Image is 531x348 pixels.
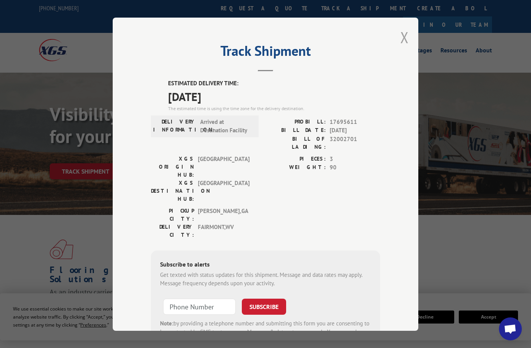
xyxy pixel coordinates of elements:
[151,207,194,223] label: PICKUP CITY:
[160,259,371,270] div: Subscribe to alerts
[330,126,380,135] span: [DATE]
[330,163,380,172] span: 90
[400,27,409,47] button: Close modal
[198,179,249,203] span: [GEOGRAPHIC_DATA]
[151,46,380,60] h2: Track Shipment
[160,319,371,345] div: by providing a telephone number and submitting this form you are consenting to be contacted by SM...
[265,135,326,151] label: BILL OF LADING:
[168,88,380,105] span: [DATE]
[265,126,326,135] label: BILL DATE:
[151,179,194,203] label: XGS DESTINATION HUB:
[153,117,196,135] label: DELIVERY INFORMATION:
[242,298,286,314] button: SUBSCRIBE
[163,298,236,314] input: Phone Number
[200,117,252,135] span: Arrived at Destination Facility
[265,163,326,172] label: WEIGHT:
[198,207,249,223] span: [PERSON_NAME] , GA
[330,117,380,126] span: 17695611
[265,117,326,126] label: PROBILL:
[330,154,380,163] span: 3
[198,223,249,239] span: FAIRMONT , WV
[198,154,249,179] span: [GEOGRAPHIC_DATA]
[330,135,380,151] span: 32002701
[168,79,380,88] label: ESTIMATED DELIVERY TIME:
[160,270,371,288] div: Get texted with status updates for this shipment. Message and data rates may apply. Message frequ...
[151,223,194,239] label: DELIVERY CITY:
[168,105,380,112] div: The estimated time is using the time zone for the delivery destination.
[151,154,194,179] label: XGS ORIGIN HUB:
[265,154,326,163] label: PIECES:
[499,317,522,340] div: Open chat
[160,319,173,327] strong: Note:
